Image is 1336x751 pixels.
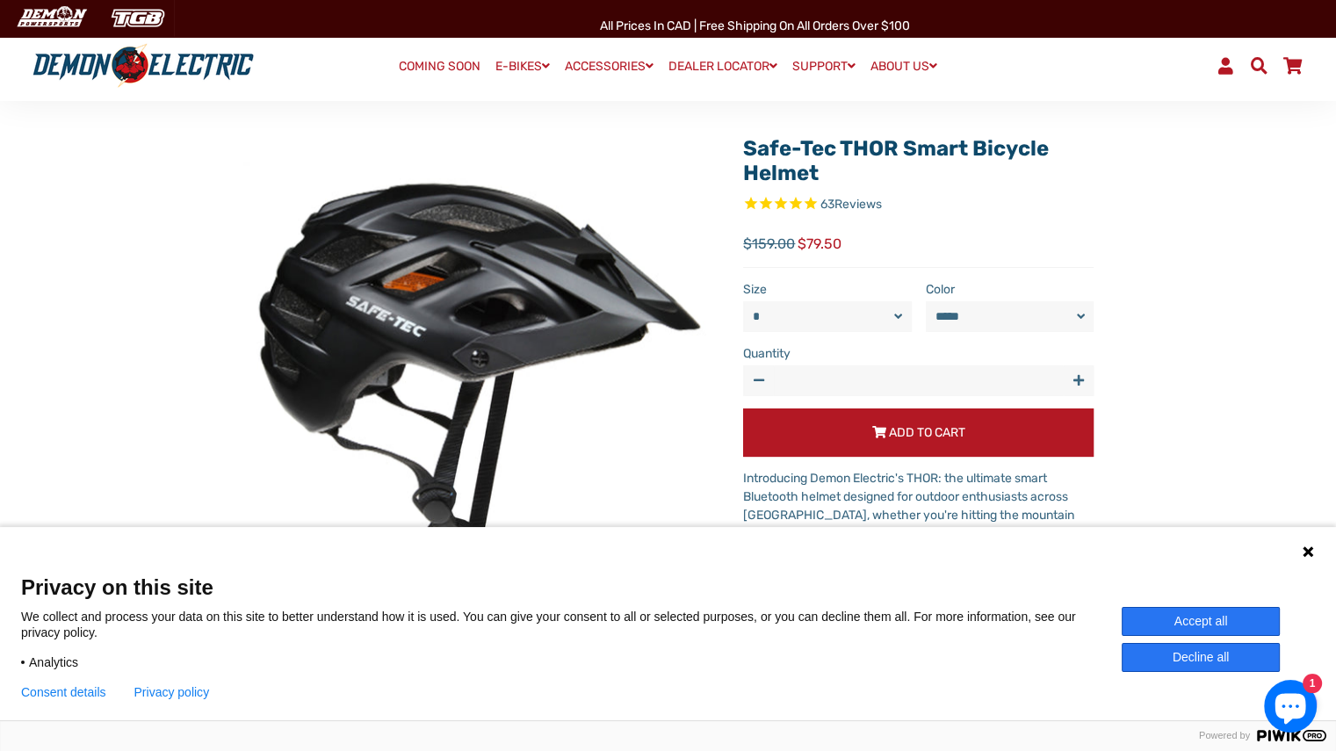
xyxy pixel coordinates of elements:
span: $79.50 [798,234,841,255]
button: Add to Cart [743,408,1094,457]
button: Increase item quantity by one [1063,365,1094,396]
span: Powered by [1192,730,1257,741]
p: Introducing Demon Electric's THOR: the ultimate smart Bluetooth helmet designed for outdoor enthu... [743,469,1094,561]
inbox-online-store-chat: Shopify online store chat [1259,680,1322,737]
button: Accept all [1122,607,1280,636]
a: SUPPORT [786,54,862,79]
span: $159.00 [743,234,795,255]
img: Demon Electric logo [26,43,260,89]
span: 63 reviews [820,197,882,212]
span: Rated 4.7 out of 5 stars 63 reviews [743,195,1094,215]
a: E-BIKES [489,54,556,79]
span: Add to Cart [889,425,965,440]
img: Demon Electric [9,4,93,32]
label: Quantity [743,344,1094,363]
button: Consent details [21,685,106,699]
a: COMING SOON [393,54,487,79]
img: TGB Canada [102,4,174,32]
button: Decline all [1122,643,1280,672]
a: Privacy policy [134,685,210,699]
label: Size [743,280,912,299]
span: All Prices in CAD | Free shipping on all orders over $100 [600,18,910,33]
a: ACCESSORIES [559,54,660,79]
input: quantity [743,365,1094,396]
span: Analytics [29,654,78,670]
p: We collect and process your data on this site to better understand how it is used. You can give y... [21,609,1122,640]
span: Privacy on this site [21,574,1315,600]
label: Color [926,280,1094,299]
span: Reviews [834,197,882,212]
button: Reduce item quantity by one [743,365,774,396]
a: ABOUT US [864,54,943,79]
a: DEALER LOCATOR [662,54,784,79]
a: Safe-Tec THOR Smart Bicycle Helmet [743,136,1049,186]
